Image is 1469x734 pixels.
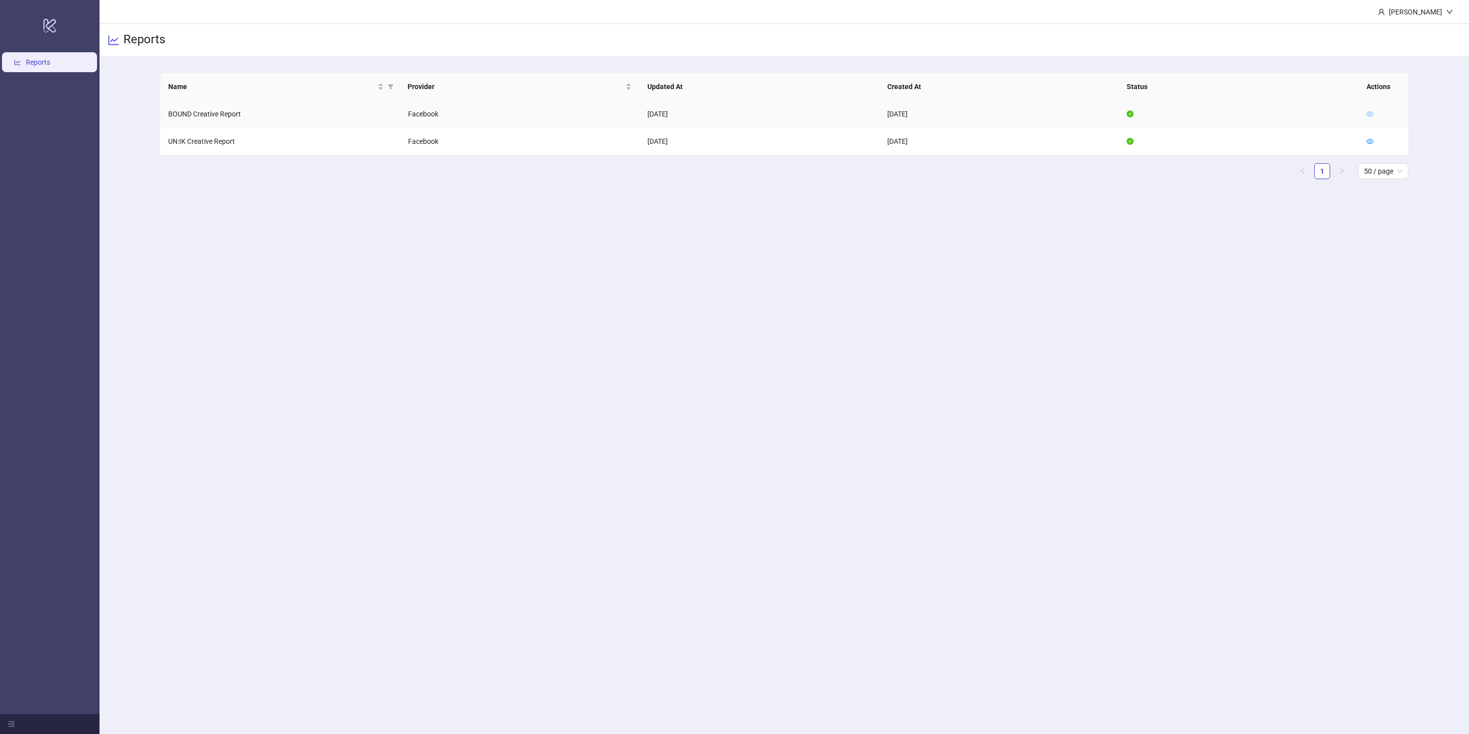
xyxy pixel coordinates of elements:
[388,84,394,90] span: filter
[160,128,400,155] td: UN:IK Creative Report
[1366,110,1373,118] a: eye
[1314,163,1330,179] li: 1
[1315,164,1330,179] a: 1
[168,81,376,92] span: Name
[400,128,640,155] td: Facebook
[1127,110,1134,117] span: check-circle
[1119,73,1359,101] th: Status
[160,73,400,101] th: Name
[1359,73,1408,101] th: Actions
[107,34,119,46] span: line-chart
[160,101,400,128] td: BOUND Creative Report
[123,32,165,49] h3: Reports
[879,128,1119,155] td: [DATE]
[639,101,879,128] td: [DATE]
[1364,164,1402,179] span: 50 / page
[879,101,1119,128] td: [DATE]
[639,73,879,101] th: Updated At
[879,73,1119,101] th: Created At
[1378,8,1385,15] span: user
[1366,110,1373,117] span: eye
[400,73,639,101] th: Provider
[1334,163,1350,179] li: Next Page
[386,79,396,94] span: filter
[1366,137,1373,145] a: eye
[1299,168,1305,174] span: left
[408,81,624,92] span: Provider
[1446,8,1453,15] span: down
[1358,163,1408,179] div: Page Size
[400,101,640,128] td: Facebook
[1334,163,1350,179] button: right
[26,58,50,66] a: Reports
[1127,138,1134,145] span: check-circle
[8,721,15,728] span: menu-fold
[1294,163,1310,179] li: Previous Page
[1366,138,1373,145] span: eye
[1294,163,1310,179] button: left
[1385,6,1446,17] div: [PERSON_NAME]
[639,128,879,155] td: [DATE]
[1339,168,1345,174] span: right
